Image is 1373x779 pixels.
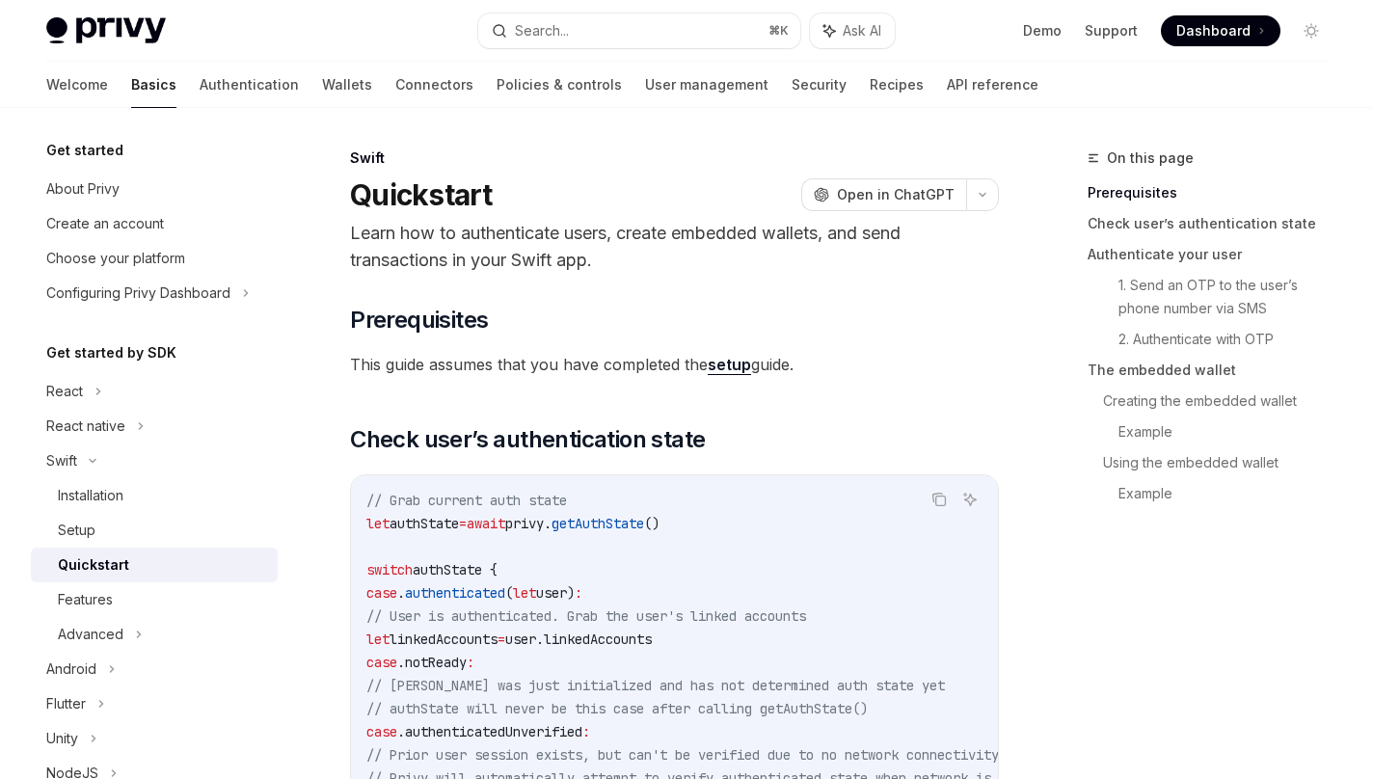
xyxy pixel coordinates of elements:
[46,727,78,750] div: Unity
[350,424,705,455] span: Check user’s authentication state
[801,178,966,211] button: Open in ChatGPT
[644,515,660,532] span: ()
[46,247,185,270] div: Choose your platform
[395,62,473,108] a: Connectors
[350,177,493,212] h1: Quickstart
[1088,208,1342,239] a: Check user’s authentication state
[810,13,895,48] button: Ask AI
[1023,21,1062,40] a: Demo
[1176,21,1251,40] span: Dashboard
[1088,355,1342,386] a: The embedded wallet
[843,21,881,40] span: Ask AI
[366,492,567,509] span: // Grab current auth state
[1296,15,1327,46] button: Toggle dark mode
[575,584,582,602] span: :
[768,23,789,39] span: ⌘ K
[957,487,983,512] button: Ask AI
[390,631,498,648] span: linkedAccounts
[31,513,278,548] a: Setup
[927,487,952,512] button: Copy the contents from the code block
[58,519,95,542] div: Setup
[947,62,1038,108] a: API reference
[366,723,397,740] span: case
[413,561,498,578] span: authState {
[1107,147,1194,170] span: On this page
[467,515,505,532] span: await
[366,654,397,671] span: case
[498,631,505,648] span: =
[515,19,569,42] div: Search...
[58,588,113,611] div: Features
[46,139,123,162] h5: Get started
[46,62,108,108] a: Welcome
[350,220,999,274] p: Learn how to authenticate users, create embedded wallets, and send transactions in your Swift app.
[870,62,924,108] a: Recipes
[58,553,129,577] div: Quickstart
[31,241,278,276] a: Choose your platform
[1118,324,1342,355] a: 2. Authenticate with OTP
[837,185,955,204] span: Open in ChatGPT
[366,561,413,578] span: switch
[1118,478,1342,509] a: Example
[1085,21,1138,40] a: Support
[46,449,77,472] div: Swift
[46,692,86,715] div: Flutter
[366,515,390,532] span: let
[459,515,467,532] span: =
[582,723,590,740] span: :
[366,746,1007,764] span: // Prior user session exists, but can't be verified due to no network connectivity.
[366,700,868,717] span: // authState will never be this case after calling getAuthState()
[467,654,474,671] span: :
[405,654,467,671] span: notReady
[1103,386,1342,416] a: Creating the embedded wallet
[46,380,83,403] div: React
[46,415,125,438] div: React native
[1088,177,1342,208] a: Prerequisites
[31,478,278,513] a: Installation
[350,148,999,168] div: Swift
[200,62,299,108] a: Authentication
[46,177,120,201] div: About Privy
[478,13,800,48] button: Search...⌘K
[366,607,806,625] span: // User is authenticated. Grab the user's linked accounts
[390,515,459,532] span: authState
[397,654,405,671] span: .
[544,631,652,648] span: linkedAccounts
[366,677,945,694] span: // [PERSON_NAME] was just initialized and has not determined auth state yet
[708,355,751,375] a: setup
[1103,447,1342,478] a: Using the embedded wallet
[536,584,575,602] span: user)
[552,515,644,532] span: getAuthState
[350,351,999,378] span: This guide assumes that you have completed the guide.
[405,723,582,740] span: authenticatedUnverified
[58,623,123,646] div: Advanced
[46,282,230,305] div: Configuring Privy Dashboard
[505,631,544,648] span: user.
[1118,270,1342,324] a: 1. Send an OTP to the user’s phone number via SMS
[792,62,847,108] a: Security
[405,584,505,602] span: authenticated
[397,723,405,740] span: .
[131,62,176,108] a: Basics
[31,548,278,582] a: Quickstart
[1118,416,1342,447] a: Example
[366,631,390,648] span: let
[397,584,405,602] span: .
[513,584,536,602] span: let
[46,212,164,235] div: Create an account
[31,172,278,206] a: About Privy
[46,341,176,364] h5: Get started by SDK
[1161,15,1280,46] a: Dashboard
[350,305,488,336] span: Prerequisites
[58,484,123,507] div: Installation
[31,582,278,617] a: Features
[366,584,397,602] span: case
[46,658,96,681] div: Android
[645,62,768,108] a: User management
[322,62,372,108] a: Wallets
[497,62,622,108] a: Policies & controls
[1088,239,1342,270] a: Authenticate your user
[46,17,166,44] img: light logo
[505,584,513,602] span: (
[505,515,552,532] span: privy.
